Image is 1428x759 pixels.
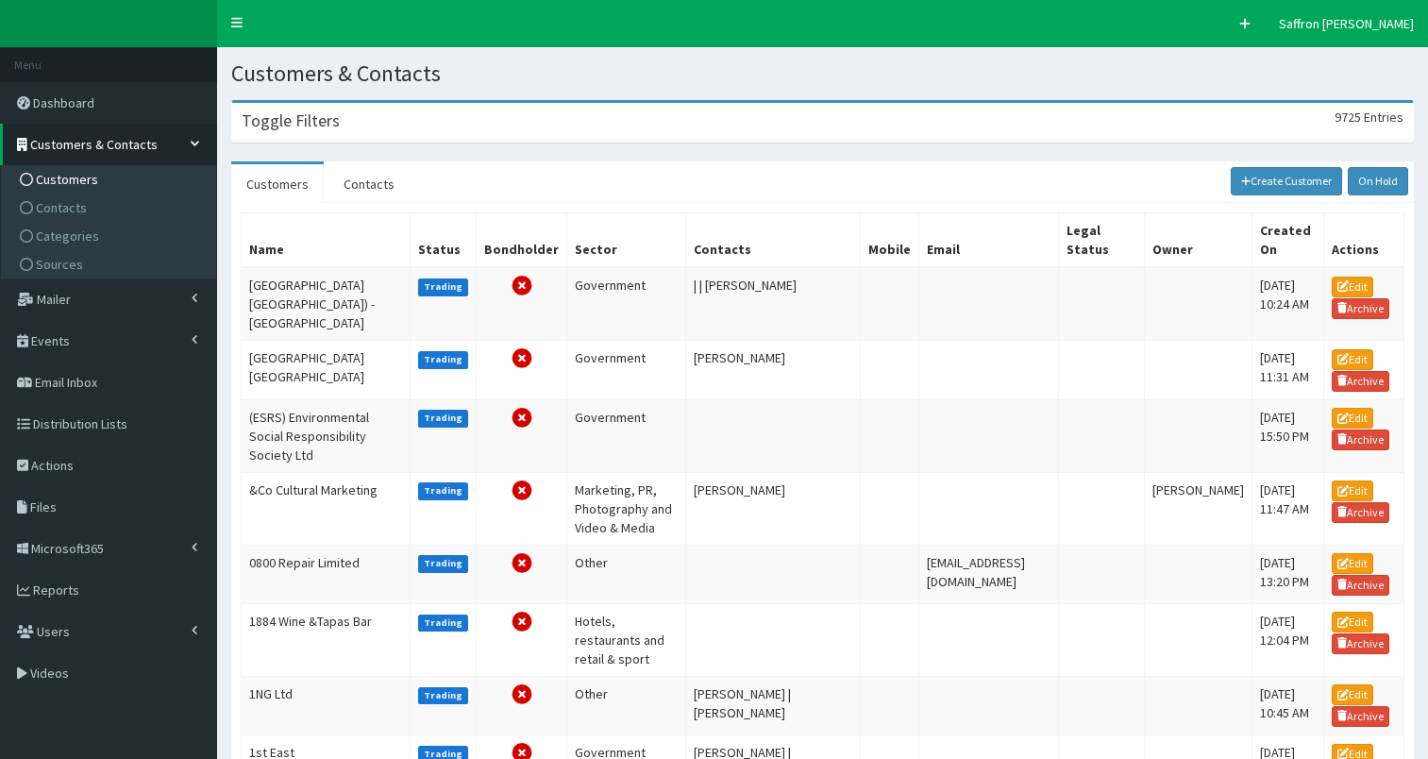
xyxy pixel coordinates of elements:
[6,165,216,194] a: Customers
[36,171,98,188] span: Customers
[1252,603,1323,676] td: [DATE] 12:04 PM
[242,545,411,603] td: 0800 Repair Limited
[1364,109,1403,126] span: Entries
[30,136,158,153] span: Customers & Contacts
[1332,502,1390,523] a: Archive
[242,112,340,129] h3: Toggle Filters
[1332,684,1373,705] a: Edit
[1332,612,1373,632] a: Edit
[410,213,477,268] th: Status
[1279,15,1414,32] span: Saffron [PERSON_NAME]
[37,291,71,308] span: Mailer
[36,256,83,273] span: Sources
[33,582,79,599] span: Reports
[33,415,127,432] span: Distribution Lists
[328,164,410,204] a: Contacts
[567,603,686,676] td: Hotels, restaurants and retail & sport
[1144,472,1252,545] td: [PERSON_NAME]
[36,199,87,216] span: Contacts
[1144,213,1252,268] th: Owner
[567,399,686,472] td: Government
[1332,575,1390,596] a: Archive
[686,213,861,268] th: Contacts
[1332,349,1373,370] a: Edit
[1335,109,1361,126] span: 9725
[567,472,686,545] td: Marketing, PR, Photography and Video & Media
[1252,341,1323,399] td: [DATE] 11:31 AM
[418,410,469,427] label: Trading
[242,399,411,472] td: (ESRS) Environmental Social Responsibility Society Ltd
[418,687,469,704] label: Trading
[686,472,861,545] td: [PERSON_NAME]
[242,676,411,734] td: 1NG Ltd
[30,498,57,515] span: Files
[231,61,1414,86] h1: Customers & Contacts
[1332,633,1390,654] a: Archive
[1323,213,1403,268] th: Actions
[36,228,99,245] span: Categories
[6,222,216,250] a: Categories
[31,457,74,474] span: Actions
[1252,213,1323,268] th: Created On
[1332,371,1390,392] a: Archive
[1252,267,1323,341] td: [DATE] 10:24 AM
[567,545,686,603] td: Other
[861,213,919,268] th: Mobile
[6,194,216,222] a: Contacts
[1332,481,1373,501] a: Edit
[686,341,861,399] td: [PERSON_NAME]
[1252,676,1323,734] td: [DATE] 10:45 AM
[567,341,686,399] td: Government
[242,472,411,545] td: &Co Cultural Marketing
[242,341,411,399] td: [GEOGRAPHIC_DATA] [GEOGRAPHIC_DATA]
[37,623,70,640] span: Users
[1348,167,1408,195] a: On Hold
[1231,167,1343,195] a: Create Customer
[1332,430,1390,450] a: Archive
[35,374,97,391] span: Email Inbox
[567,213,686,268] th: Sector
[1058,213,1144,268] th: Legal Status
[6,250,216,278] a: Sources
[567,676,686,734] td: Other
[33,94,94,111] span: Dashboard
[418,351,469,368] label: Trading
[242,213,411,268] th: Name
[1332,706,1390,727] a: Archive
[686,267,861,341] td: | | [PERSON_NAME]
[31,540,104,557] span: Microsoft365
[1332,408,1373,429] a: Edit
[686,676,861,734] td: [PERSON_NAME] | [PERSON_NAME]
[919,545,1059,603] td: [EMAIL_ADDRESS][DOMAIN_NAME]
[418,482,469,499] label: Trading
[31,332,70,349] span: Events
[1252,545,1323,603] td: [DATE] 13:20 PM
[242,267,411,341] td: [GEOGRAPHIC_DATA] [GEOGRAPHIC_DATA]) - [GEOGRAPHIC_DATA]
[919,213,1059,268] th: Email
[30,665,69,682] span: Videos
[477,213,567,268] th: Bondholder
[418,278,469,295] label: Trading
[1252,399,1323,472] td: [DATE] 15:50 PM
[1332,553,1373,574] a: Edit
[231,164,324,204] a: Customers
[1332,277,1373,297] a: Edit
[1252,472,1323,545] td: [DATE] 11:47 AM
[242,603,411,676] td: 1884 Wine &Tapas Bar
[567,267,686,341] td: Government
[418,555,469,572] label: Trading
[418,615,469,632] label: Trading
[1332,298,1390,319] a: Archive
